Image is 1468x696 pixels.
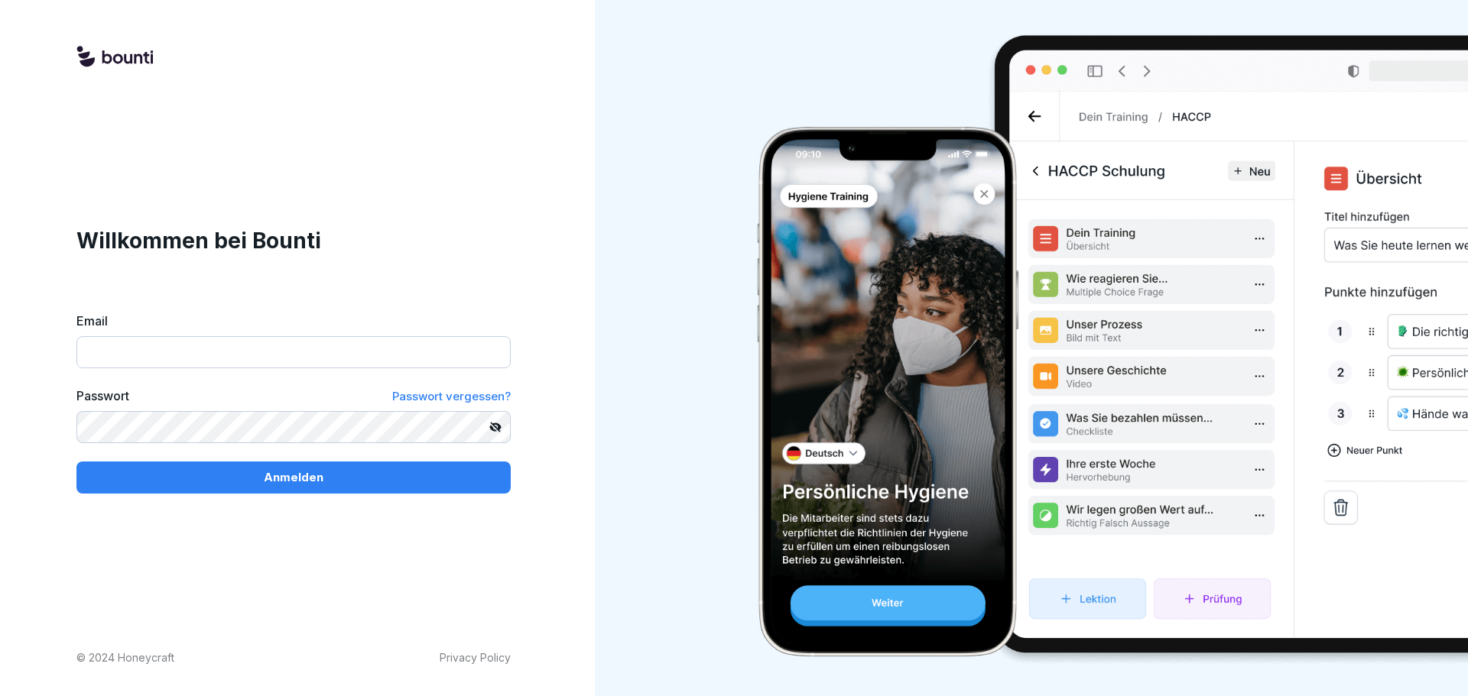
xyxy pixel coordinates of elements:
[76,225,511,257] h1: Willkommen bei Bounti
[76,461,511,494] button: Anmelden
[392,387,511,406] a: Passwort vergessen?
[440,649,511,665] a: Privacy Policy
[76,312,511,330] label: Email
[264,469,323,486] p: Anmelden
[392,389,511,403] span: Passwort vergessen?
[76,649,174,665] p: © 2024 Honeycraft
[76,46,153,69] img: logo.svg
[76,387,129,406] label: Passwort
